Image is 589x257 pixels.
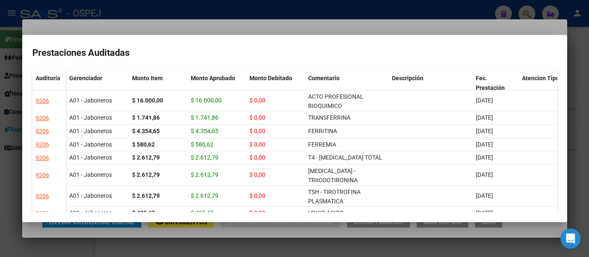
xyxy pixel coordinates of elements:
div: 9206 [36,191,49,201]
strong: $ 4.354,65 [132,128,160,134]
strong: $ 435,47 [132,210,155,216]
span: [DATE] [476,97,493,104]
div: Open Intercom Messenger [560,228,581,249]
span: $ 0,00 [249,114,265,121]
div: 9206 [36,113,49,123]
span: Descripción [392,75,423,81]
span: Auditoría [36,75,60,81]
span: A01 - Jaboneros [69,210,112,216]
strong: $ 2.612,79 [132,154,160,161]
div: 9206 [36,209,49,218]
datatable-header-cell: Atencion Tipo [519,69,565,105]
datatable-header-cell: Monto Debitado [246,69,305,105]
span: A01 - Jaboneros [69,128,112,134]
span: A01 - Jaboneros [69,114,112,121]
span: Comentario [308,75,340,81]
span: $ 2.612,79 [191,171,218,178]
span: [DATE] [476,154,493,161]
span: $ 2.612,79 [191,192,218,199]
span: $ 0,00 [249,210,265,216]
span: $ 435,47 [191,210,213,216]
span: [DATE] [476,114,493,121]
span: $ 16.000,00 [191,97,222,104]
span: $ 0,00 [249,97,265,104]
span: Fec. Prestación [476,75,505,91]
strong: $ 2.612,79 [132,192,160,199]
span: $ 0,00 [249,141,265,148]
div: 9206 [36,126,49,136]
strong: $ 580,62 [132,141,155,148]
datatable-header-cell: Comentario [305,69,389,105]
datatable-header-cell: Auditoría [32,69,66,105]
span: A01 - Jaboneros [69,192,112,199]
span: A01 - Jaboneros [69,171,112,178]
span: [MEDICAL_DATA] - TRIIODOTIRONINA [308,168,358,184]
span: TRANSFERRINA [308,114,350,121]
strong: $ 2.612,79 [132,171,160,178]
span: Monto Aprobado [191,75,235,81]
span: Monto Item [132,75,163,81]
span: $ 0,00 [249,171,265,178]
span: $ 580,62 [191,141,213,148]
strong: $ 1.741,86 [132,114,160,121]
datatable-header-cell: Fec. Prestación [472,69,519,105]
div: 9206 [36,140,49,149]
span: A01 - Jaboneros [69,97,112,104]
div: 9206 [36,153,49,163]
span: $ 1.741,86 [191,114,218,121]
span: Monto Debitado [249,75,292,81]
span: FERREMIA [308,141,336,148]
span: $ 4.354,65 [191,128,218,134]
span: Atencion Tipo [522,75,559,81]
div: 9206 [36,96,49,106]
strong: $ 16.000,00 [132,97,163,104]
span: Gerenciador [69,75,102,81]
span: [DATE] [476,210,493,216]
div: 9206 [36,170,49,180]
span: T4 - [MEDICAL_DATA] TOTAL [308,154,382,161]
h2: Prestaciones Auditadas [32,45,557,61]
datatable-header-cell: Monto Item [129,69,187,105]
span: $ 0,00 [249,192,265,199]
span: [DATE] [476,128,493,134]
span: TSH - TIROTROFINA PLASMATICA [308,189,361,205]
span: $ 2.612,79 [191,154,218,161]
span: [DATE] [476,192,493,199]
span: [DATE] [476,171,493,178]
span: A01 - Jaboneros [69,141,112,148]
datatable-header-cell: Gerenciador [66,69,129,105]
span: [DATE] [476,141,493,148]
datatable-header-cell: Monto Aprobado [187,69,246,105]
span: URICO ACIDO [308,210,344,216]
span: ACTO PROFESIONAL BIOQUIMICO [308,93,363,110]
datatable-header-cell: Descripción [389,69,472,105]
span: $ 0,00 [249,154,265,161]
span: A01 - Jaboneros [69,154,112,161]
span: $ 0,00 [249,128,265,134]
span: FERRITINA [308,128,337,134]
